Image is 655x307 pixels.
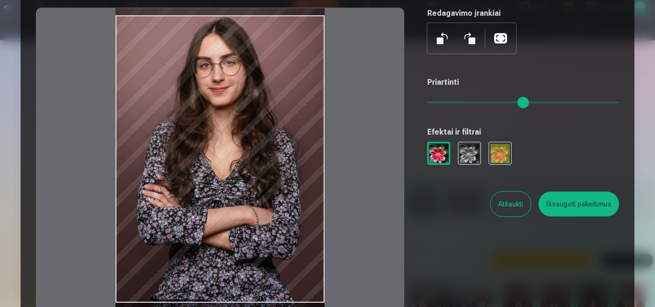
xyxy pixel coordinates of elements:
h5: Redagavimo įrankiai [427,8,619,19]
button: Išsaugoti pakeitimus [538,192,619,216]
button: Atšaukti [491,192,531,216]
h5: Priartinti [427,77,619,88]
div: Juoda-balta [458,142,481,165]
div: Sepija [489,142,512,165]
div: Originalas [427,142,450,165]
h5: Efektai ir filtrai [427,126,619,138]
